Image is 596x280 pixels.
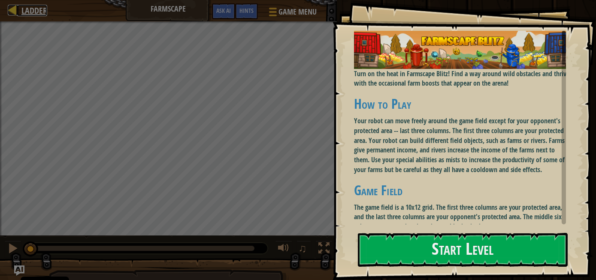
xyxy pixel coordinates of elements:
p: Turn on the heat in Farmscape Blitz! Find a way around wild obstacles and thrive with the occasio... [354,31,572,88]
button: Game Menu [262,3,322,24]
a: Ladder [17,5,47,16]
span: ♫ [298,242,307,255]
button: Adjust volume [275,241,292,258]
img: Aileague banner farmer's feud 03 [354,31,572,69]
button: Ask AI [14,265,24,276]
button: Ask AI [212,3,235,19]
span: Game Menu [278,6,317,18]
h2: How to Play [354,97,572,112]
button: ♫ [296,241,311,258]
button: Ctrl + P: Pause [4,241,21,258]
p: Your robot can move freely around the game field except for your opponent's protected area -- las... [354,116,572,175]
span: Ladder [21,5,47,16]
button: Start Level [358,233,568,267]
span: Hints [239,6,254,15]
h2: Game Field [354,183,572,198]
p: The game field is a 10x12 grid. The first three columns are your protected area, and the last thr... [354,203,572,232]
button: Toggle fullscreen [315,241,333,258]
span: Ask AI [216,6,231,15]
